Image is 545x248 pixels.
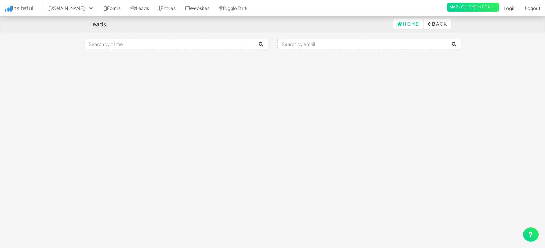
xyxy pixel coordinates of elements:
[89,21,106,27] h4: Leads
[424,19,451,29] button: Back
[277,39,448,49] input: Search by email
[393,19,423,29] a: Home
[447,3,499,12] a: 2-Click Install
[5,6,12,12] img: icon.png
[85,39,255,49] input: Search by name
